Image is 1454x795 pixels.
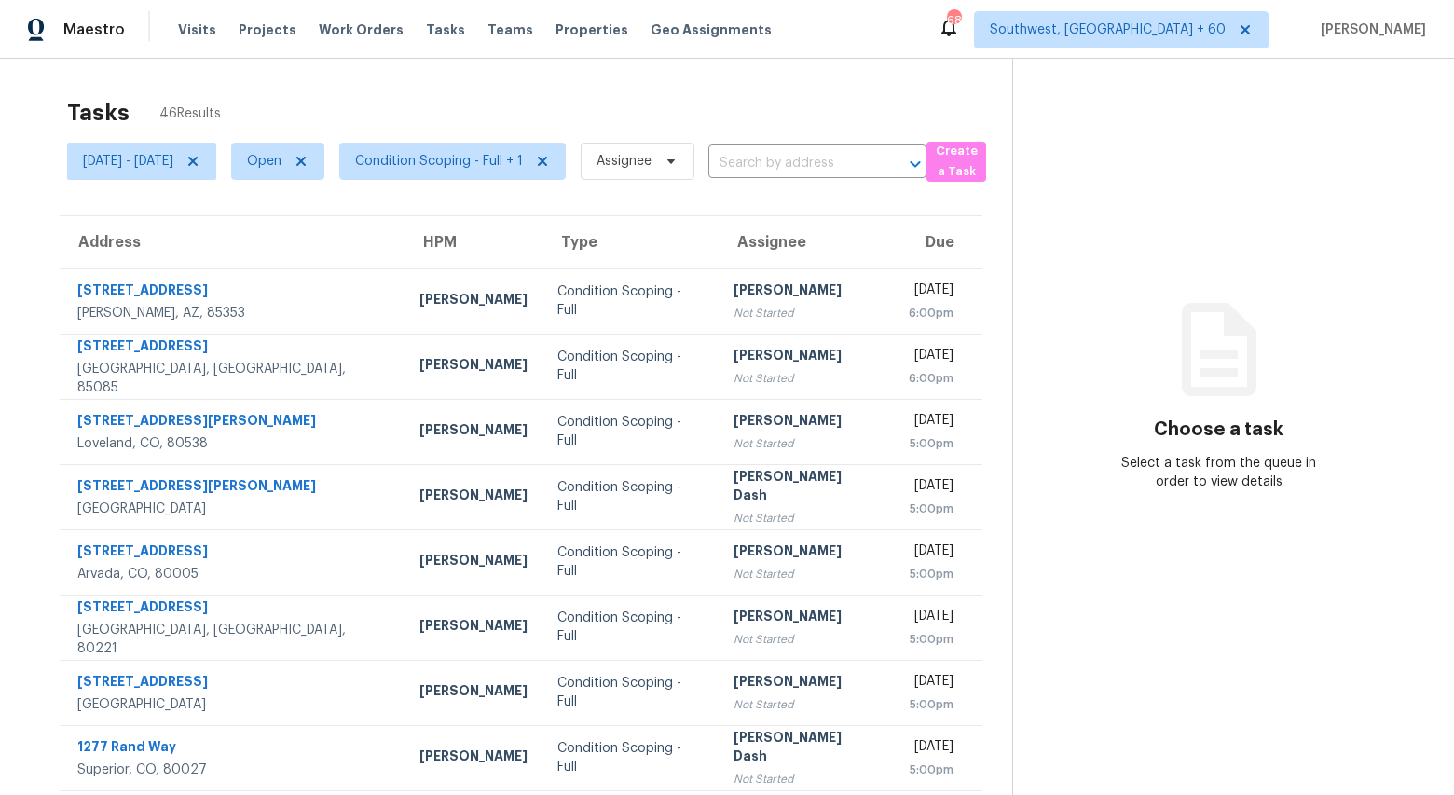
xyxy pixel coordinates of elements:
[63,21,125,39] span: Maestro
[557,282,704,320] div: Condition Scoping - Full
[556,21,628,39] span: Properties
[542,216,719,268] th: Type
[419,747,528,770] div: [PERSON_NAME]
[908,695,953,714] div: 5:00pm
[908,434,953,453] div: 5:00pm
[77,672,390,695] div: [STREET_ADDRESS]
[947,11,960,30] div: 684
[908,565,953,583] div: 5:00pm
[77,476,390,500] div: [STREET_ADDRESS][PERSON_NAME]
[734,467,878,509] div: [PERSON_NAME] Dash
[734,695,878,714] div: Not Started
[77,281,390,304] div: [STREET_ADDRESS]
[77,434,390,453] div: Loveland, CO, 80538
[77,336,390,360] div: [STREET_ADDRESS]
[77,695,390,714] div: [GEOGRAPHIC_DATA]
[178,21,216,39] span: Visits
[734,770,878,788] div: Not Started
[77,304,390,322] div: [PERSON_NAME], AZ, 85353
[77,411,390,434] div: [STREET_ADDRESS][PERSON_NAME]
[419,355,528,378] div: [PERSON_NAME]
[419,486,528,509] div: [PERSON_NAME]
[419,290,528,313] div: [PERSON_NAME]
[77,737,390,761] div: 1277 Rand Way
[926,142,986,182] button: Create a Task
[908,411,953,434] div: [DATE]
[908,541,953,565] div: [DATE]
[908,281,953,304] div: [DATE]
[67,103,130,122] h2: Tasks
[319,21,404,39] span: Work Orders
[908,630,953,649] div: 5:00pm
[908,737,953,761] div: [DATE]
[60,216,405,268] th: Address
[902,151,928,177] button: Open
[83,152,173,171] span: [DATE] - [DATE]
[557,739,704,776] div: Condition Scoping - Full
[77,565,390,583] div: Arvada, CO, 80005
[247,152,281,171] span: Open
[734,541,878,565] div: [PERSON_NAME]
[734,672,878,695] div: [PERSON_NAME]
[708,149,874,178] input: Search by address
[734,509,878,528] div: Not Started
[419,681,528,705] div: [PERSON_NAME]
[557,543,704,581] div: Condition Scoping - Full
[734,304,878,322] div: Not Started
[405,216,542,268] th: HPM
[734,281,878,304] div: [PERSON_NAME]
[77,597,390,621] div: [STREET_ADDRESS]
[77,500,390,518] div: [GEOGRAPHIC_DATA]
[77,621,390,658] div: [GEOGRAPHIC_DATA], [GEOGRAPHIC_DATA], 80221
[239,21,296,39] span: Projects
[908,304,953,322] div: 6:00pm
[419,616,528,639] div: [PERSON_NAME]
[734,565,878,583] div: Not Started
[77,541,390,565] div: [STREET_ADDRESS]
[419,420,528,444] div: [PERSON_NAME]
[557,413,704,450] div: Condition Scoping - Full
[557,674,704,711] div: Condition Scoping - Full
[1116,454,1321,491] div: Select a task from the queue in order to view details
[557,348,704,385] div: Condition Scoping - Full
[597,152,652,171] span: Assignee
[734,411,878,434] div: [PERSON_NAME]
[908,672,953,695] div: [DATE]
[77,761,390,779] div: Superior, CO, 80027
[651,21,772,39] span: Geo Assignments
[908,761,953,779] div: 5:00pm
[159,104,221,123] span: 46 Results
[908,500,953,518] div: 5:00pm
[1154,420,1283,439] h3: Choose a task
[893,216,982,268] th: Due
[1313,21,1426,39] span: [PERSON_NAME]
[936,141,977,184] span: Create a Task
[557,609,704,646] div: Condition Scoping - Full
[990,21,1226,39] span: Southwest, [GEOGRAPHIC_DATA] + 60
[734,630,878,649] div: Not Started
[419,551,528,574] div: [PERSON_NAME]
[487,21,533,39] span: Teams
[734,346,878,369] div: [PERSON_NAME]
[734,434,878,453] div: Not Started
[908,476,953,500] div: [DATE]
[908,369,953,388] div: 6:00pm
[77,360,390,397] div: [GEOGRAPHIC_DATA], [GEOGRAPHIC_DATA], 85085
[908,346,953,369] div: [DATE]
[426,23,465,36] span: Tasks
[719,216,893,268] th: Assignee
[908,607,953,630] div: [DATE]
[734,728,878,770] div: [PERSON_NAME] Dash
[734,369,878,388] div: Not Started
[734,607,878,630] div: [PERSON_NAME]
[355,152,523,171] span: Condition Scoping - Full + 1
[557,478,704,515] div: Condition Scoping - Full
